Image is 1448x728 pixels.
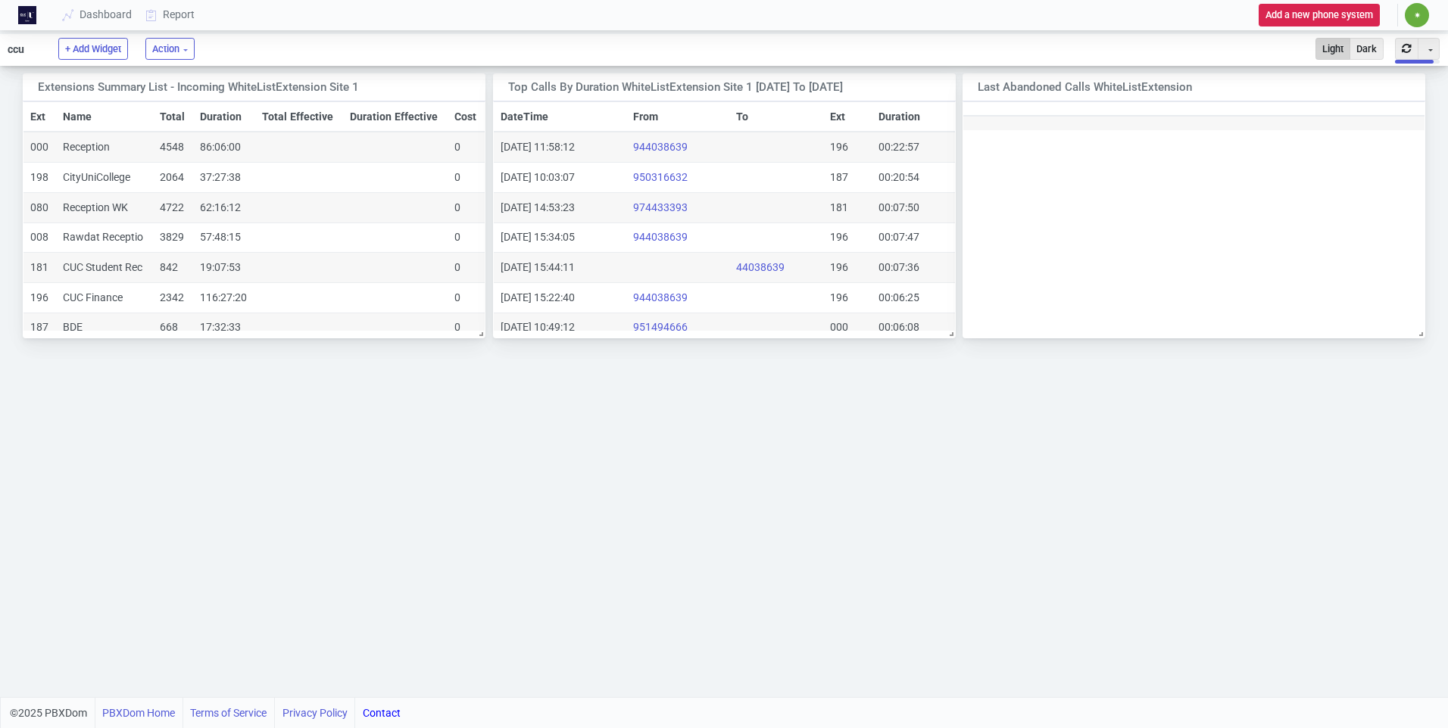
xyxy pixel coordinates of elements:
[824,253,872,283] td: 196
[448,282,485,313] td: 0
[494,282,627,313] td: [DATE] 15:22:40
[153,222,192,253] td: 3829
[58,38,128,60] button: + Add Widget
[1414,11,1421,20] span: ✷
[494,132,627,162] td: [DATE] 11:58:12
[23,132,56,162] td: 000
[494,192,627,222] td: [DATE] 14:53:23
[56,282,153,313] td: CUC Finance
[448,192,485,222] td: 0
[736,261,785,273] a: 44038639
[824,282,872,313] td: 196
[448,163,485,193] td: 0
[448,313,485,343] td: 0
[343,101,448,132] th: Duration Effective
[193,192,256,222] td: 62:16:12
[193,101,256,132] th: Duration
[255,101,343,132] th: Total Effective
[56,313,153,343] td: BDE
[10,698,401,728] div: ©2025 PBXDom
[38,79,427,96] div: Extensions Summary List - Incoming WhiteListExtension Site 1
[448,253,485,283] td: 0
[23,101,56,132] th: Ext
[824,192,872,222] td: 181
[448,101,485,132] th: Cost
[153,132,192,162] td: 4548
[633,321,688,333] a: 951494666
[23,282,56,313] td: 196
[1315,38,1350,60] button: Light
[23,163,56,193] td: 198
[193,222,256,253] td: 57:48:15
[872,132,955,162] td: 00:22:57
[872,313,955,343] td: 00:06:08
[56,222,153,253] td: Rawdat Receptio
[23,222,56,253] td: 008
[494,313,627,343] td: [DATE] 10:49:12
[193,163,256,193] td: 37:27:38
[56,132,153,162] td: Reception
[872,222,955,253] td: 00:07:47
[494,222,627,253] td: [DATE] 15:34:05
[56,192,153,222] td: Reception WK
[494,163,627,193] td: [DATE] 10:03:07
[145,38,195,60] button: Action
[23,313,56,343] td: 187
[153,253,192,283] td: 842
[872,192,955,222] td: 00:07:50
[1350,38,1384,60] button: Dark
[193,253,256,283] td: 19:07:53
[102,698,175,728] a: PBXDom Home
[633,201,688,213] a: 974433393
[494,253,627,283] td: [DATE] 15:44:11
[153,313,192,343] td: 668
[153,163,192,193] td: 2064
[824,313,872,343] td: 000
[153,282,192,313] td: 2342
[448,222,485,253] td: 0
[23,192,56,222] td: 080
[190,698,267,728] a: Terms of Service
[448,132,485,162] td: 0
[1259,4,1380,26] button: Add a new phone system
[872,163,955,193] td: 00:20:54
[153,192,192,222] td: 4722
[824,132,872,162] td: 196
[1247,8,1380,20] a: Add a new phone system
[824,163,872,193] td: 187
[627,101,730,132] th: From
[633,291,688,303] a: 944038639
[633,141,688,153] a: 944038639
[1404,2,1430,28] button: ✷
[56,253,153,283] td: CUC Student Rec
[139,1,202,29] a: Report
[824,101,872,132] th: Ext
[872,282,955,313] td: 00:06:25
[978,79,1367,96] div: Last Abandoned Calls WhiteListExtension
[193,132,256,162] td: 86:06:00
[23,253,56,283] td: 181
[633,231,688,243] a: 944038639
[730,101,824,132] th: To
[363,698,401,728] a: Contact
[282,698,348,728] a: Privacy Policy
[633,171,688,183] a: 950316632
[56,1,139,29] a: Dashboard
[153,101,192,132] th: Total
[56,101,153,132] th: Name
[824,222,872,253] td: 196
[508,79,897,96] div: Top Calls by Duration WhiteListExtension Site 1 [DATE] to [DATE]
[872,253,955,283] td: 00:07:36
[193,282,256,313] td: 116:27:20
[18,6,36,24] img: Logo
[872,101,955,132] th: Duration
[56,163,153,193] td: CityUniCollege
[494,101,627,132] th: DateTime
[193,313,256,343] td: 17:32:33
